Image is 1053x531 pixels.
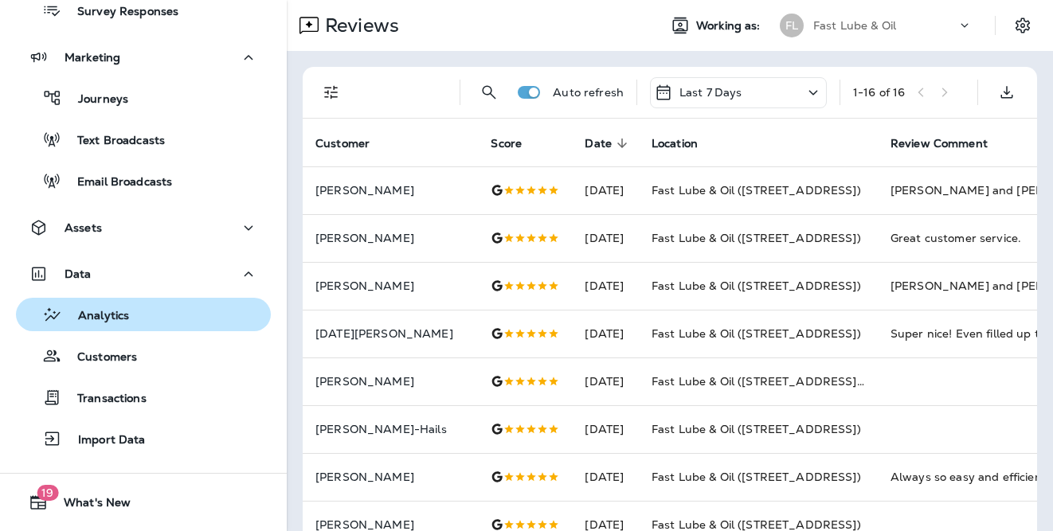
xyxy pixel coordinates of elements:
[473,76,505,108] button: Search Reviews
[61,134,165,149] p: Text Broadcasts
[65,51,120,64] p: Marketing
[315,232,465,244] p: [PERSON_NAME]
[553,86,624,99] p: Auto refresh
[585,137,612,150] span: Date
[652,137,698,150] span: Location
[48,496,131,515] span: What's New
[315,136,390,150] span: Customer
[16,212,271,244] button: Assets
[652,231,861,245] span: Fast Lube & Oil ([STREET_ADDRESS])
[61,5,178,20] p: Survey Responses
[65,221,102,234] p: Assets
[1008,11,1037,40] button: Settings
[652,136,718,150] span: Location
[16,41,271,73] button: Marketing
[652,183,861,197] span: Fast Lube & Oil ([STREET_ADDRESS])
[62,92,128,107] p: Journeys
[652,279,861,293] span: Fast Lube & Oil ([STREET_ADDRESS])
[572,262,639,310] td: [DATE]
[61,175,172,190] p: Email Broadcasts
[679,86,742,99] p: Last 7 Days
[61,392,147,407] p: Transactions
[315,423,465,435] p: [PERSON_NAME]-Hails
[652,374,960,388] span: Fast Lube & Oil ([STREET_ADDRESS][PERSON_NAME])
[572,357,639,405] td: [DATE]
[315,137,370,150] span: Customer
[891,137,988,150] span: Review Comment
[16,258,271,290] button: Data
[652,470,861,484] span: Fast Lube & Oil ([STREET_ADDRESS])
[315,279,465,292] p: [PERSON_NAME]
[572,453,639,501] td: [DATE]
[696,19,764,33] span: Working as:
[62,309,129,324] p: Analytics
[491,137,522,150] span: Score
[16,381,271,414] button: Transactions
[16,339,271,373] button: Customers
[572,166,639,214] td: [DATE]
[652,326,861,341] span: Fast Lube & Oil ([STREET_ADDRESS])
[315,375,465,388] p: [PERSON_NAME]
[16,422,271,455] button: Import Data
[319,14,399,37] p: Reviews
[61,350,137,365] p: Customers
[652,422,861,436] span: Fast Lube & Oil ([STREET_ADDRESS])
[65,267,92,280] p: Data
[315,518,465,531] p: [PERSON_NAME]
[813,19,896,32] p: Fast Lube & Oil
[572,405,639,453] td: [DATE]
[572,214,639,262] td: [DATE]
[16,164,271,197] button: Email Broadcasts
[491,136,542,150] span: Score
[315,184,465,197] p: [PERSON_NAME]
[991,76,1023,108] button: Export as CSV
[585,136,632,150] span: Date
[853,86,905,99] div: 1 - 16 of 16
[572,310,639,357] td: [DATE]
[315,327,465,340] p: [DATE][PERSON_NAME]
[16,81,271,115] button: Journeys
[16,486,271,518] button: 19What's New
[16,123,271,156] button: Text Broadcasts
[62,433,146,448] p: Import Data
[37,485,58,501] span: 19
[891,136,1008,150] span: Review Comment
[780,14,804,37] div: FL
[315,76,347,108] button: Filters
[315,470,465,483] p: [PERSON_NAME]
[16,298,271,331] button: Analytics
